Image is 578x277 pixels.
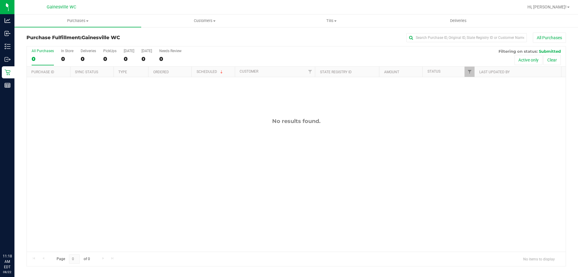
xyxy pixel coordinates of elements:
div: 0 [81,55,96,62]
a: Filter [305,67,315,77]
inline-svg: Inventory [5,43,11,49]
iframe: Resource center [6,229,24,247]
inline-svg: Reports [5,82,11,88]
button: All Purchases [533,33,566,43]
a: Status [427,69,440,74]
div: PickUps [103,49,117,53]
a: Tills [268,14,395,27]
a: Customer [240,69,258,74]
span: Purchases [14,18,141,24]
span: Tills [268,18,394,24]
div: 0 [141,55,152,62]
button: Clear [543,55,561,65]
input: Search Purchase ID, Original ID, State Registry ID or Customer Name... [406,33,527,42]
div: In Store [61,49,73,53]
a: Purchase ID [31,70,54,74]
p: 08/22 [3,270,12,274]
inline-svg: Retail [5,69,11,75]
div: 0 [32,55,54,62]
a: Scheduled [197,70,224,74]
span: Deliveries [442,18,475,24]
inline-svg: Analytics [5,17,11,24]
button: Active only [514,55,542,65]
span: Customers [141,18,268,24]
div: 0 [159,55,182,62]
span: Gainesville WC [82,35,120,40]
div: Deliveries [81,49,96,53]
span: Gainesville WC [47,5,76,10]
span: No items to display [518,254,560,263]
a: Purchases [14,14,141,27]
inline-svg: Inbound [5,30,11,36]
p: 11:18 AM EDT [3,253,12,270]
h3: Purchase Fulfillment: [26,35,206,40]
a: Filter [465,67,474,77]
a: Customers [141,14,268,27]
div: 0 [61,55,73,62]
span: Page of 0 [51,254,95,264]
a: Amount [384,70,399,74]
span: Hi, [PERSON_NAME]! [527,5,567,9]
span: Filtering on status: [499,49,538,54]
span: Submitted [539,49,561,54]
div: All Purchases [32,49,54,53]
a: Ordered [153,70,169,74]
a: Type [118,70,127,74]
a: State Registry ID [320,70,352,74]
a: Last Updated By [479,70,510,74]
a: Deliveries [395,14,522,27]
iframe: Resource center unread badge [18,228,25,235]
div: 0 [103,55,117,62]
div: Needs Review [159,49,182,53]
div: 0 [124,55,134,62]
a: Sync Status [75,70,98,74]
div: [DATE] [141,49,152,53]
inline-svg: Outbound [5,56,11,62]
div: [DATE] [124,49,134,53]
div: No results found. [27,118,566,124]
